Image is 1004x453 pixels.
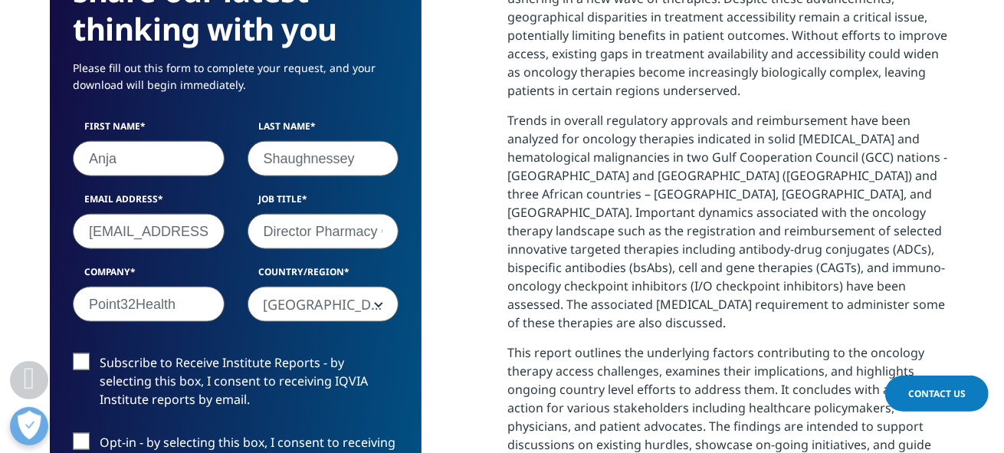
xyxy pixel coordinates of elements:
label: Email Address [73,192,225,214]
span: United States [248,287,399,323]
span: Contact Us [908,387,966,400]
label: Company [73,265,225,287]
label: First Name [73,120,225,141]
label: Country/Region [248,265,399,287]
label: Last Name [248,120,399,141]
p: Trends in overall regulatory approvals and reimbursement have been analyzed for oncology therapie... [507,111,954,343]
a: Contact Us [885,376,989,412]
p: Please fill out this form to complete your request, and your download will begin immediately. [73,60,399,105]
button: Open Preferences [10,407,48,445]
span: United States [248,287,399,322]
label: Job Title [248,192,399,214]
label: Subscribe to Receive Institute Reports - by selecting this box, I consent to receiving IQVIA Inst... [73,353,399,417]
